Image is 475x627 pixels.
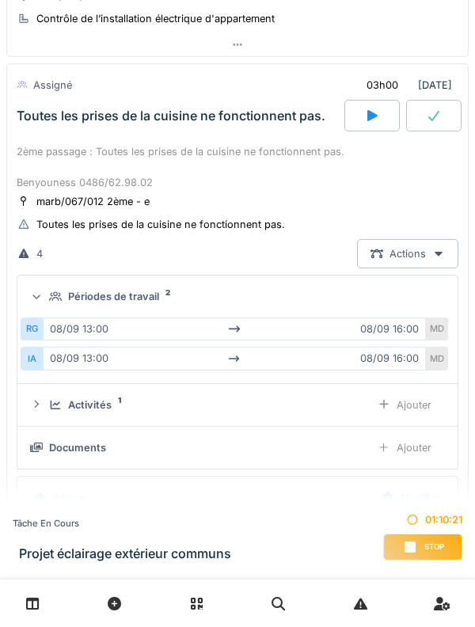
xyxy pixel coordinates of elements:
summary: Périodes de travail2 [24,282,451,311]
div: [DATE] [353,70,458,100]
div: 01:10:21 [383,512,462,527]
div: Toutes les prises de la cuisine ne fonctionnent pas. [36,217,285,232]
div: 4 [36,246,43,261]
div: IA [21,347,43,370]
div: Périodes de travail [68,289,159,304]
div: 2ème passage : Toutes les prises de la cuisine ne fonctionnent pas. Benyouness 0486/62.98.02 [17,144,458,190]
summary: DocumentsAjouter [24,433,451,462]
div: Modifier [368,483,454,512]
h3: Projet éclairage extérieur communs [19,546,231,561]
div: Contrôle de l’installation électrique d'appartement [36,11,275,26]
div: 08/09 13:00 08/09 16:00 [43,347,426,370]
summary: Activités1Ajouter [24,390,451,420]
div: Documents [49,440,106,455]
div: Ajouter [364,390,445,420]
span: Stop [424,541,444,553]
div: Actions [357,239,458,268]
div: 03h00 [367,78,398,93]
div: Activités [68,397,112,412]
div: Toutes les prises de la cuisine ne fonctionnent pas. [17,108,325,123]
div: Interne [53,490,86,505]
div: MD [426,347,448,370]
div: RG [21,317,43,340]
div: marb/067/012 2ème - e [36,194,150,209]
div: Assigné [33,78,72,93]
div: Tâche en cours [13,517,231,530]
div: MD [426,317,448,340]
div: Ajouter [364,433,445,462]
div: 08/09 13:00 08/09 16:00 [43,317,426,340]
